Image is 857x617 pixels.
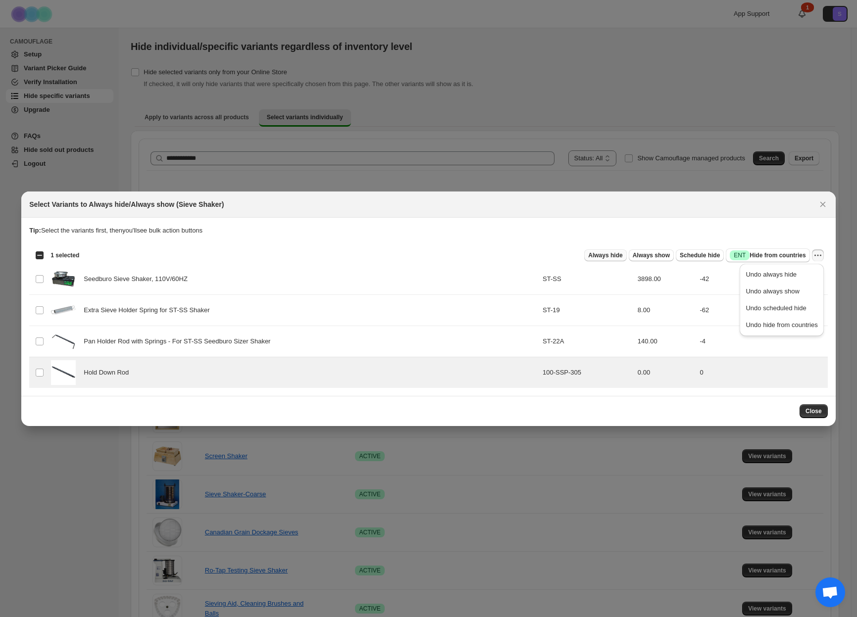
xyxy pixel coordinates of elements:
[633,251,670,259] span: Always show
[51,267,76,291] img: ST-SS_-_Current.jpg
[84,305,215,315] span: Extra Sieve Holder Spring for ST-SS Shaker
[84,274,193,284] span: Seedburo Sieve Shaker, 110V/60HZ
[746,304,806,312] span: Undo scheduled hide
[746,321,817,329] span: Undo hide from countries
[800,404,828,418] button: Close
[629,249,674,261] button: Always show
[584,249,626,261] button: Always hide
[29,199,224,209] h2: Select Variants to Always hide/Always show (Sieve Shaker)
[812,249,824,261] button: More actions
[51,360,76,385] img: ST-22.jpg
[51,298,76,323] img: ST-19.jpg
[680,251,720,259] span: Schedule hide
[635,294,697,326] td: 8.00
[697,326,828,357] td: -4
[730,250,806,260] span: Hide from countries
[29,226,827,236] p: Select the variants first, then you'll see bulk action buttons
[540,326,635,357] td: ST-22A
[540,263,635,294] td: ST-SS
[676,249,724,261] button: Schedule hide
[29,227,41,234] strong: Tip:
[635,263,697,294] td: 3898.00
[734,251,746,259] span: ENT
[746,287,799,295] span: Undo always show
[743,300,820,316] button: Undo scheduled hide
[743,284,820,299] button: Undo always show
[697,294,828,326] td: -62
[635,326,697,357] td: 140.00
[50,251,79,259] span: 1 selected
[806,407,822,415] span: Close
[540,294,635,326] td: ST-19
[743,317,820,333] button: Undo hide from countries
[697,357,828,388] td: 0
[743,267,820,283] button: Undo always hide
[84,336,276,346] span: Pan Holder Rod with Springs - For ST-SS Seedburo Sizer Shaker
[815,577,845,607] a: Open chat
[635,357,697,388] td: 0.00
[726,248,809,262] button: SuccessENTHide from countries
[51,329,76,354] img: ST-22A.jpg
[540,357,635,388] td: 100-SSP-305
[697,263,828,294] td: -42
[746,271,797,278] span: Undo always hide
[84,368,134,378] span: Hold Down Rod
[588,251,622,259] span: Always hide
[816,197,830,211] button: Close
